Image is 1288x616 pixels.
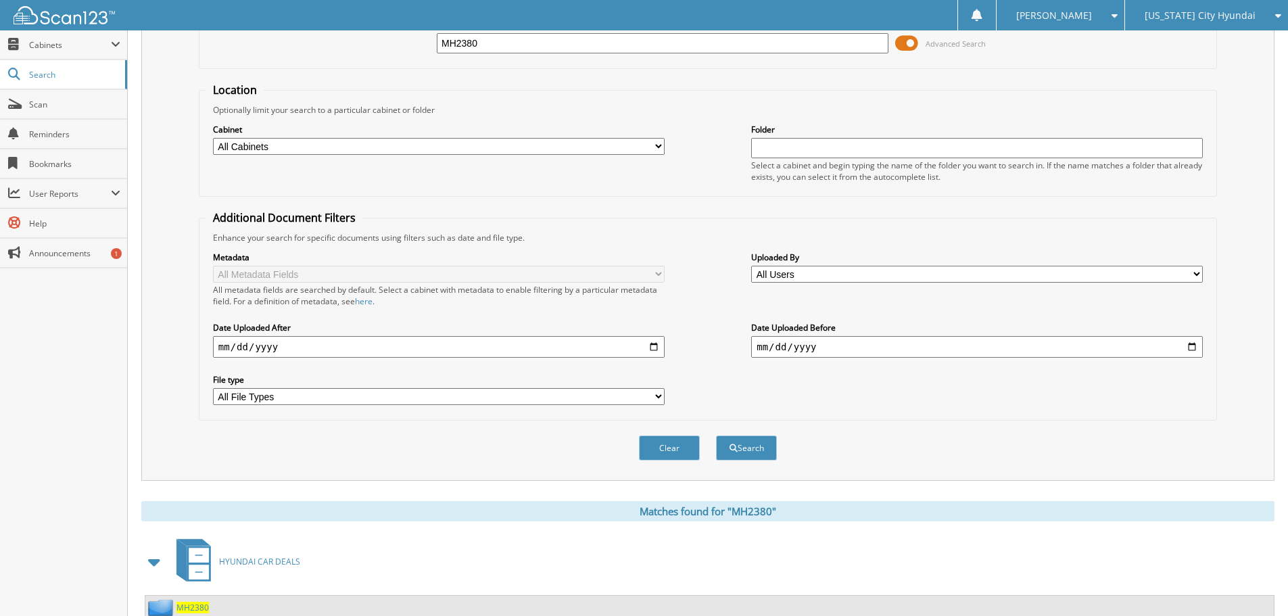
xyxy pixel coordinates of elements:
[29,69,118,80] span: Search
[29,128,120,140] span: Reminders
[206,232,1210,243] div: Enhance your search for specific documents using filters such as date and file type.
[29,99,120,110] span: Scan
[29,39,111,51] span: Cabinets
[751,252,1203,263] label: Uploaded By
[213,284,665,307] div: All metadata fields are searched by default. Select a cabinet with metadata to enable filtering b...
[29,158,120,170] span: Bookmarks
[29,188,111,199] span: User Reports
[213,252,665,263] label: Metadata
[176,602,209,613] a: MH2380
[111,248,122,259] div: 1
[141,501,1274,521] div: Matches found for "MH2380"
[926,39,986,49] span: Advanced Search
[213,374,665,385] label: File type
[14,6,115,24] img: scan123-logo-white.svg
[751,336,1203,358] input: end
[751,322,1203,333] label: Date Uploaded Before
[29,247,120,259] span: Announcements
[751,124,1203,135] label: Folder
[1220,551,1288,616] iframe: Chat Widget
[355,295,373,307] a: here
[639,435,700,460] button: Clear
[213,336,665,358] input: start
[206,104,1210,116] div: Optionally limit your search to a particular cabinet or folder
[29,218,120,229] span: Help
[751,160,1203,183] div: Select a cabinet and begin typing the name of the folder you want to search in. If the name match...
[716,435,777,460] button: Search
[1016,11,1092,20] span: [PERSON_NAME]
[219,556,300,567] span: HYUNDAI CAR DEALS
[213,322,665,333] label: Date Uploaded After
[1145,11,1256,20] span: [US_STATE] City Hyundai
[206,82,264,97] legend: Location
[168,535,300,588] a: HYUNDAI CAR DEALS
[148,599,176,616] img: folder2.png
[213,124,665,135] label: Cabinet
[206,210,362,225] legend: Additional Document Filters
